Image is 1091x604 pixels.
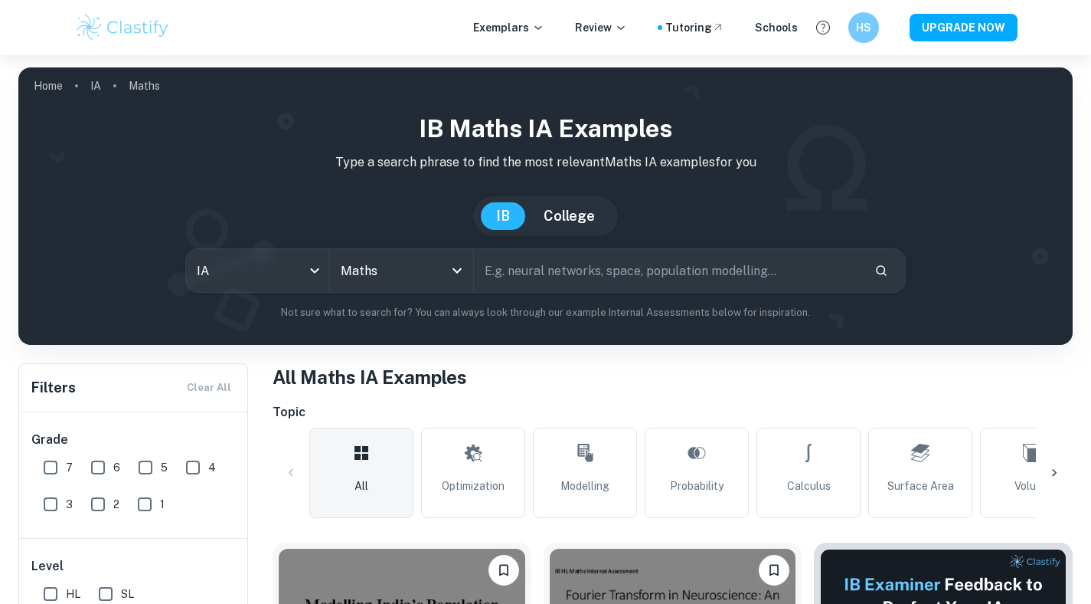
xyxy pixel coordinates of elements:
button: College [528,202,610,230]
span: HL [66,586,80,602]
a: IA [90,75,101,97]
span: All [354,478,368,494]
a: Tutoring [665,19,724,36]
h6: Topic [273,403,1073,422]
button: Bookmark [759,555,789,586]
h6: Filters [31,377,76,399]
button: Search [868,258,894,284]
p: Type a search phrase to find the most relevant Maths IA examples for you [31,153,1060,172]
input: E.g. neural networks, space, population modelling... [474,249,863,292]
span: SL [121,586,134,602]
span: 4 [208,459,216,476]
p: Not sure what to search for? You can always look through our example Internal Assessments below f... [31,305,1060,320]
span: Surface Area [887,478,954,494]
span: Optimization [442,478,505,494]
span: 2 [113,496,119,513]
a: Home [34,75,63,97]
h1: IB Maths IA examples [31,110,1060,147]
span: 7 [66,459,73,476]
button: UPGRADE NOW [910,14,1018,41]
button: IB [481,202,525,230]
img: profile cover [18,67,1073,345]
span: 6 [113,459,120,476]
span: Volume [1014,478,1050,494]
button: Open [446,260,468,281]
button: Bookmark [488,555,519,586]
span: Calculus [787,478,831,494]
span: 1 [160,496,165,513]
h6: Level [31,557,237,576]
div: IA [186,249,329,292]
span: Modelling [560,478,609,494]
a: Schools [755,19,798,36]
h1: All Maths IA Examples [273,363,1073,391]
p: Exemplars [473,19,544,36]
h6: Grade [31,431,237,449]
button: HS [848,12,879,43]
h6: HS [854,19,872,36]
span: Probability [670,478,724,494]
p: Maths [129,77,160,94]
span: 3 [66,496,73,513]
button: Help and Feedback [810,15,836,41]
span: 5 [161,459,168,476]
p: Review [575,19,627,36]
img: Clastify logo [74,12,171,43]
